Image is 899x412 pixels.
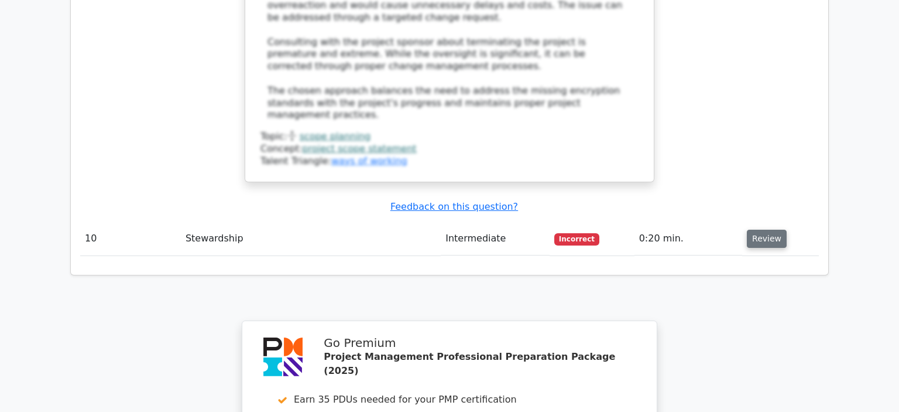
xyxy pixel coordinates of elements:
[260,131,639,167] div: Talent Triangle:
[390,201,518,212] a: Feedback on this question?
[260,143,639,155] div: Concept:
[303,143,417,154] a: project scope statement
[554,233,599,245] span: Incorrect
[181,222,441,256] td: Stewardship
[260,131,639,143] div: Topic:
[441,222,550,256] td: Intermediate
[747,230,787,248] button: Review
[80,222,181,256] td: 10
[634,222,742,256] td: 0:20 min.
[300,131,370,142] a: scope planning
[331,155,407,166] a: ways of working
